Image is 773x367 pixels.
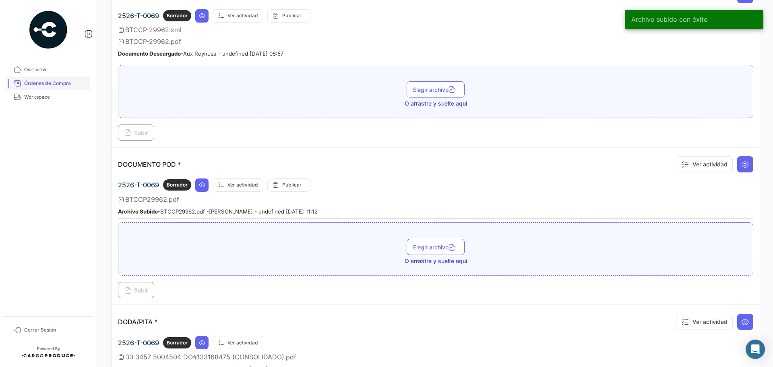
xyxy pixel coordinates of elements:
span: Órdenes de Compra [24,80,87,87]
span: Overview [24,66,87,73]
span: Cerrar Sesión [24,326,87,334]
span: Subir [124,129,148,136]
a: Workspace [6,90,90,104]
button: Ver actividad [213,9,263,23]
span: BTCCP29962.pdf [125,195,179,203]
span: Archivo subido con éxito [631,15,708,23]
button: Ver actividad [213,178,263,192]
span: Borrador [167,339,188,346]
span: Borrador [167,12,188,19]
span: BTCCP-29962.pdf [125,37,181,46]
span: Elegir archivo [413,244,458,251]
button: Elegir archivo [407,81,465,97]
span: O arrastre y suelte aquí [405,100,467,108]
button: Subir [118,282,154,298]
button: Ver actividad [676,156,733,172]
span: Subir [124,287,148,294]
button: Elegir archivo [407,239,465,255]
span: 30 3457 5004504 DO#133168475 (CONSOLIDADO).pdf [125,353,296,361]
span: 2526-T-0069 [118,181,159,189]
a: Órdenes de Compra [6,77,90,90]
span: Elegir archivo [413,86,458,93]
div: Abrir Intercom Messenger [746,340,765,359]
b: Documento Descargado [118,50,181,57]
button: Publicar [267,178,310,192]
span: 2526-T-0069 [118,339,159,347]
p: DODA/PITA * [118,318,157,326]
b: Archivo Subido [118,208,158,215]
span: Workspace [24,93,87,101]
span: BTCCP-29962.xml [125,26,182,34]
span: 2526-T-0069 [118,12,159,20]
a: Overview [6,63,90,77]
button: Ver actividad [213,336,263,349]
span: O arrastre y suelte aquí [405,257,467,265]
small: - BTCCP29962.pdf - [PERSON_NAME] - undefined [DATE] 11:12 [118,208,318,215]
button: Ver actividad [676,314,733,330]
p: DOCUMENTO POD * [118,160,181,168]
button: Publicar [267,9,310,23]
small: - Aux Reynosa - undefined [DATE] 08:57 [118,50,284,57]
img: powered-by.png [28,10,68,50]
span: Borrador [167,181,188,189]
button: Subir [118,124,154,141]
